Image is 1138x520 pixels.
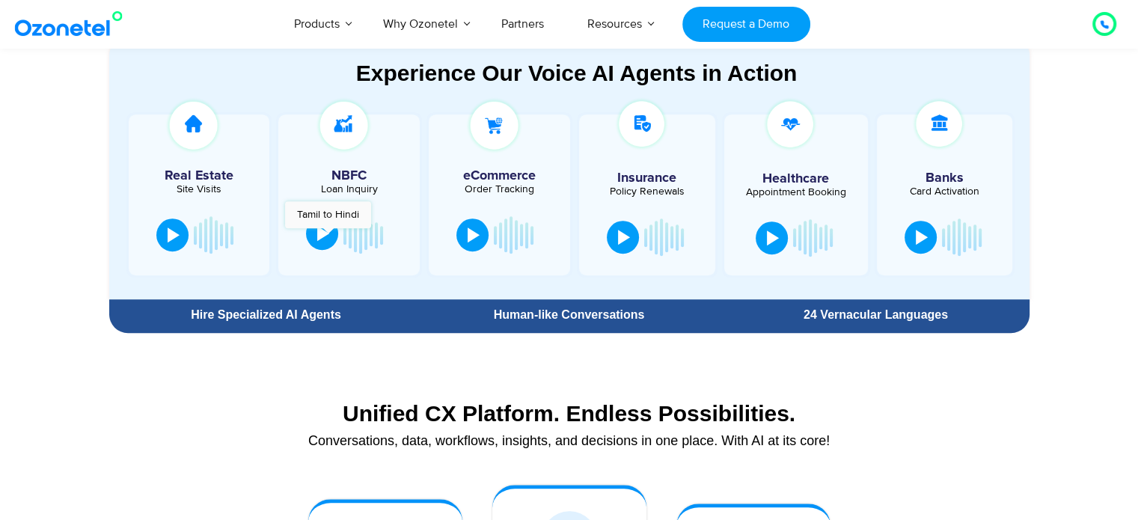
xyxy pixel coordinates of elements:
[286,169,412,183] h5: NBFC
[436,184,563,195] div: Order Tracking
[735,172,857,186] h5: Healthcare
[117,309,416,321] div: Hire Specialized AI Agents
[117,400,1022,426] div: Unified CX Platform. Endless Possibilities.
[682,7,810,42] a: Request a Demo
[587,186,708,197] div: Policy Renewals
[729,309,1021,321] div: 24 Vernacular Languages
[735,187,857,198] div: Appointment Booking
[587,171,708,185] h5: Insurance
[436,169,563,183] h5: eCommerce
[286,184,412,195] div: Loan Inquiry
[884,171,1006,185] h5: Banks
[136,184,263,195] div: Site Visits
[136,169,263,183] h5: Real Estate
[117,434,1022,447] div: Conversations, data, workflows, insights, and decisions in one place. With AI at its core!
[124,60,1030,86] div: Experience Our Voice AI Agents in Action
[884,186,1006,197] div: Card Activation
[423,309,715,321] div: Human-like Conversations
